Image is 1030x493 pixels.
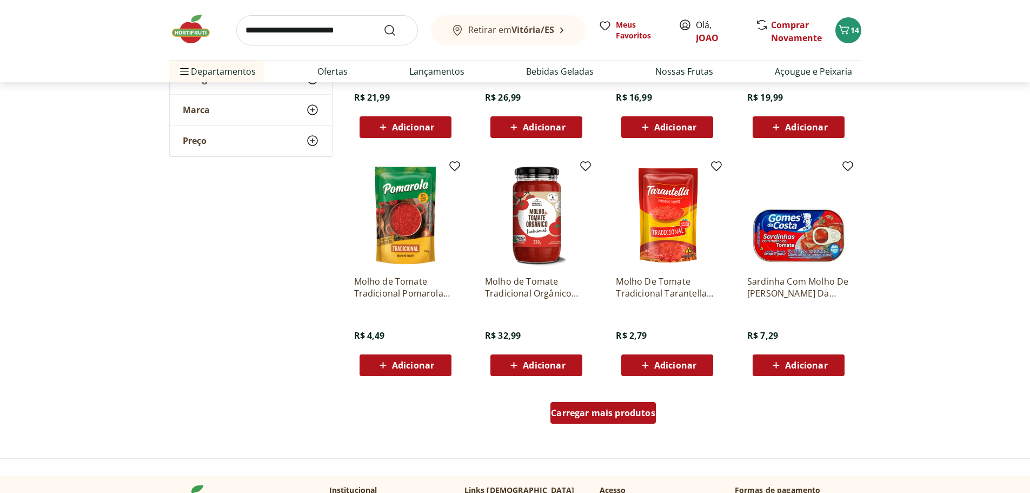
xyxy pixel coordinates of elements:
button: Adicionar [753,354,845,376]
a: Ofertas [317,65,348,78]
button: Preço [170,126,332,156]
a: Lançamentos [409,65,464,78]
span: Meus Favoritos [616,19,666,41]
button: Adicionar [621,116,713,138]
a: Molho de Tomate Tradicional Orgânico Natural Da Terra 330g [485,275,588,299]
span: Adicionar [392,361,434,370]
span: Adicionar [392,123,434,132]
span: R$ 16,99 [616,91,652,103]
button: Retirar emVitória/ES [431,15,586,45]
span: R$ 32,99 [485,330,521,341]
span: Adicionar [785,123,827,132]
button: Adicionar [360,116,451,138]
img: Hortifruti [169,13,223,45]
span: Adicionar [654,361,696,370]
span: R$ 2,79 [616,330,647,341]
span: Adicionar [523,361,565,370]
span: R$ 26,99 [485,91,521,103]
a: Molho De Tomate Tradicional Tarantella 300g [616,275,719,299]
button: Adicionar [490,116,582,138]
span: Departamentos [178,58,256,84]
a: Sardinha Com Molho De [PERSON_NAME] Da Costa Lata 84G [747,275,850,299]
button: Adicionar [490,354,582,376]
img: Molho De Tomate Tradicional Tarantella 300g [616,164,719,267]
span: Adicionar [523,123,565,132]
img: Molho de Tomate Tradicional Pomarola Sache 300g [354,164,457,267]
button: Carrinho [835,17,861,43]
span: R$ 7,29 [747,330,778,341]
span: R$ 19,99 [747,91,783,103]
a: Bebidas Geladas [526,65,594,78]
button: Menu [178,58,191,84]
a: Molho de Tomate Tradicional Pomarola Sache 300g [354,275,457,299]
button: Adicionar [753,116,845,138]
span: Adicionar [785,361,827,370]
b: Vitória/ES [511,24,554,36]
span: Olá, [696,18,744,44]
span: Preço [183,135,207,146]
span: Carregar mais produtos [551,409,655,417]
img: Sardinha Com Molho De Tomate Gomes Da Costa Lata 84G [747,164,850,267]
a: Carregar mais produtos [550,402,656,428]
button: Adicionar [621,354,713,376]
button: Submit Search [383,24,409,37]
span: 14 [850,25,859,35]
span: R$ 21,99 [354,91,390,103]
img: Molho de Tomate Tradicional Orgânico Natural Da Terra 330g [485,164,588,267]
a: JOAO [696,32,719,44]
span: Marca [183,104,210,115]
a: Nossas Frutas [655,65,713,78]
a: Comprar Novamente [771,19,822,44]
input: search [236,15,418,45]
span: R$ 4,49 [354,330,385,341]
a: Açougue e Peixaria [775,65,852,78]
span: Adicionar [654,123,696,132]
a: Meus Favoritos [599,19,666,41]
span: Retirar em [468,25,554,35]
button: Adicionar [360,354,451,376]
button: Marca [170,95,332,125]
